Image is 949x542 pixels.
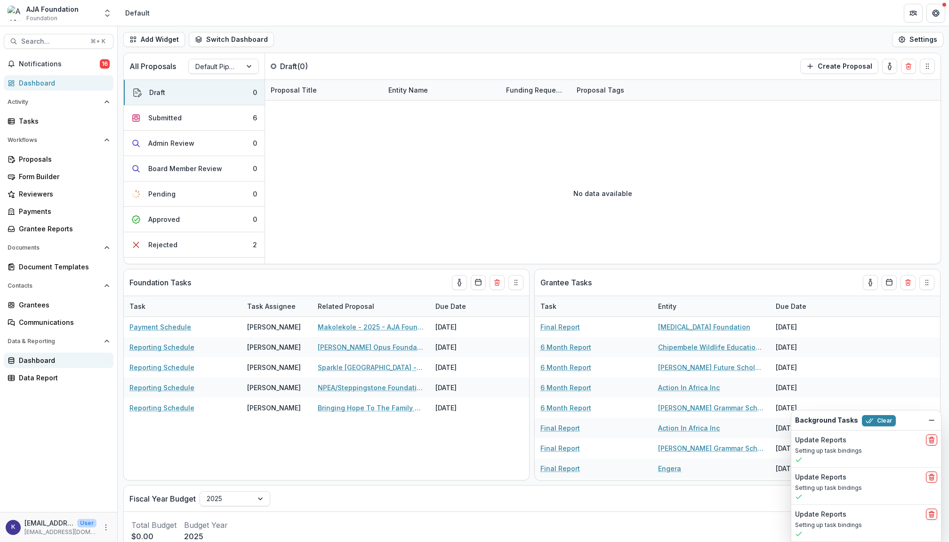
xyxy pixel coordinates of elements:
div: [DATE] [770,357,841,377]
div: Dashboard [19,78,106,88]
button: delete [926,471,937,483]
h2: Update Reports [795,436,846,444]
button: Search... [4,34,113,49]
div: [PERSON_NAME] [247,383,301,393]
div: Funding Requested [500,80,571,100]
a: Reporting Schedule [129,342,194,352]
p: Grantee Tasks [540,277,592,288]
a: Action In Africa Inc [658,383,720,393]
div: [DATE] [770,438,841,458]
button: Drag [920,59,935,74]
p: 2025 [184,531,228,542]
div: Related Proposal [312,301,380,311]
div: Task [124,296,241,316]
button: Admin Review0 [124,131,265,156]
button: Create Proposal [800,59,878,74]
div: Submitted [148,113,182,123]
button: Partners [904,4,923,23]
div: [DATE] [770,418,841,438]
div: Related Proposal [312,296,430,316]
button: toggle-assigned-to-me [452,275,467,290]
div: 2 [253,240,257,250]
div: Proposal Title [265,85,322,95]
div: Document Templates [19,262,106,272]
button: Open Activity [4,94,113,110]
div: Pending [148,189,176,199]
button: Pending0 [124,181,265,207]
div: Reviewers [19,189,106,199]
button: Drag [508,275,523,290]
a: Communications [4,314,113,330]
h2: Update Reports [795,511,846,518]
button: toggle-assigned-to-me [882,59,897,74]
span: Activity [8,99,100,105]
div: Grantees [19,300,106,310]
div: [PERSON_NAME] [247,362,301,372]
button: Open entity switcher [101,4,114,23]
button: Delete card [901,59,916,74]
div: Due Date [430,296,500,316]
div: [DATE] [430,357,500,377]
p: Fiscal Year Budget [129,493,196,504]
button: toggle-assigned-to-me [863,275,878,290]
button: Dismiss [926,415,937,426]
div: Admin Review [148,138,194,148]
p: No data available [573,189,632,198]
button: Switch Dashboard [189,32,274,47]
p: Foundation Tasks [129,277,191,288]
span: Search... [21,38,85,46]
a: Final Report [540,443,580,453]
a: Grantees [4,297,113,313]
a: [PERSON_NAME] Grammar School Pathfinder Program [658,403,764,413]
div: [DATE] [430,377,500,398]
a: Tasks [4,113,113,129]
div: AJA Foundation [26,4,79,14]
button: Calendar [471,275,486,290]
a: Chipembele Wildlife Education Trust [658,342,764,352]
a: NPEA/Steppingstone Foundation, Inc. - 2025 - AJA Foundation Grant Application [318,383,424,393]
a: Action In Africa Inc [658,423,720,433]
div: 0 [253,189,257,199]
span: Documents [8,244,100,251]
a: Payments [4,204,113,219]
div: Due Date [430,301,472,311]
button: Draft0 [124,80,265,105]
a: [PERSON_NAME] Opus Foundation - 2025 - AJA Foundation Grant Application [318,342,424,352]
p: Budget Year [184,519,228,531]
div: Proposal Tags [571,85,630,95]
a: Reporting Schedule [129,403,194,413]
button: Rejected2 [124,232,265,258]
button: Open Documents [4,240,113,255]
button: Open Workflows [4,133,113,148]
div: 0 [253,87,257,97]
h2: Background Tasks [795,416,858,424]
div: Proposal Tags [571,80,689,100]
button: Clear [862,415,896,426]
a: Form Builder [4,169,113,184]
div: [PERSON_NAME] [247,322,301,332]
div: Form Builder [19,172,106,181]
p: Total Budget [131,519,177,531]
div: Dashboard [19,355,106,365]
button: Drag [919,275,934,290]
button: delete [926,509,937,520]
span: 16 [100,59,110,69]
button: Open Contacts [4,278,113,293]
a: [PERSON_NAME] Future Scholars [658,362,764,372]
div: Task Assignee [241,301,301,311]
div: ⌘ + K [88,36,107,47]
div: Due Date [770,296,841,316]
a: Document Templates [4,259,113,275]
div: Entity [652,296,770,316]
a: Dashboard [4,353,113,368]
a: Bringing Hope To The Family USA - 2025 - AJA Foundation Grant Application [318,403,424,413]
p: $0.00 [131,531,177,542]
div: [DATE] [770,398,841,418]
a: Final Report [540,423,580,433]
button: Add Widget [123,32,185,47]
a: Dashboard [4,75,113,91]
